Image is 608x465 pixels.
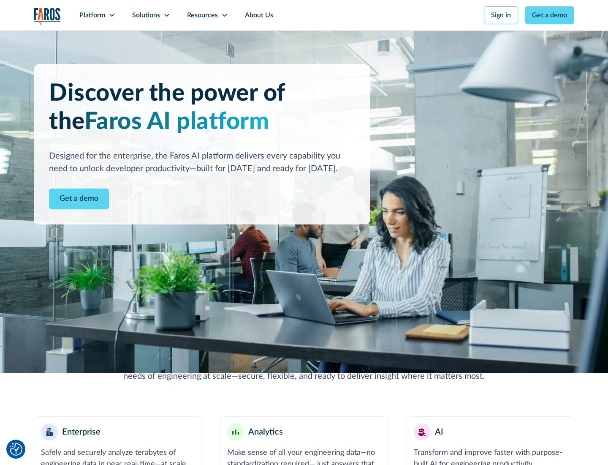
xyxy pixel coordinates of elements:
[34,8,61,25] img: Logo of the analytics and reporting company Faros.
[79,10,105,20] div: Platform
[10,443,22,456] img: Revisit consent button
[484,6,518,24] a: Sign in
[415,425,429,439] img: AI robot or assistant icon
[232,429,239,435] img: Minimalist bar chart analytics icon
[10,443,22,456] button: Cookie Settings
[84,110,269,134] span: Faros AI platform
[49,79,355,136] h1: Discover the power of the
[49,189,109,209] a: Contact Modal
[46,428,53,436] img: Enterprise building blocks or structure icon
[62,426,100,438] div: Enterprise
[248,426,283,438] div: Analytics
[435,426,443,438] div: AI
[49,150,355,175] div: Designed for the enterprise, the Faros AI platform delivers every capability you need to unlock d...
[132,10,160,20] div: Solutions
[34,8,61,25] a: home
[525,6,574,24] a: Get a demo
[187,10,218,20] div: Resources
